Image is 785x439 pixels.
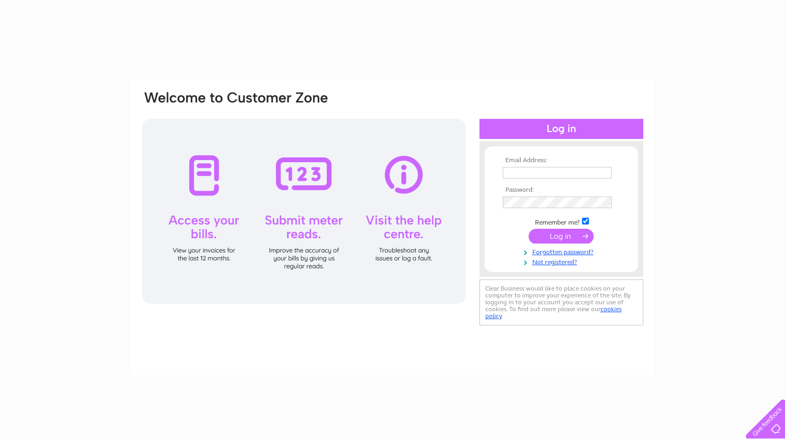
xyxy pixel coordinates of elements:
a: cookies policy [485,305,622,320]
th: Password: [500,186,623,194]
div: Clear Business would like to place cookies on your computer to improve your experience of the sit... [479,279,643,325]
a: Forgotten password? [503,246,623,256]
th: Email Address: [500,157,623,164]
a: Not registered? [503,256,623,266]
input: Submit [529,229,594,244]
td: Remember me? [500,216,623,227]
